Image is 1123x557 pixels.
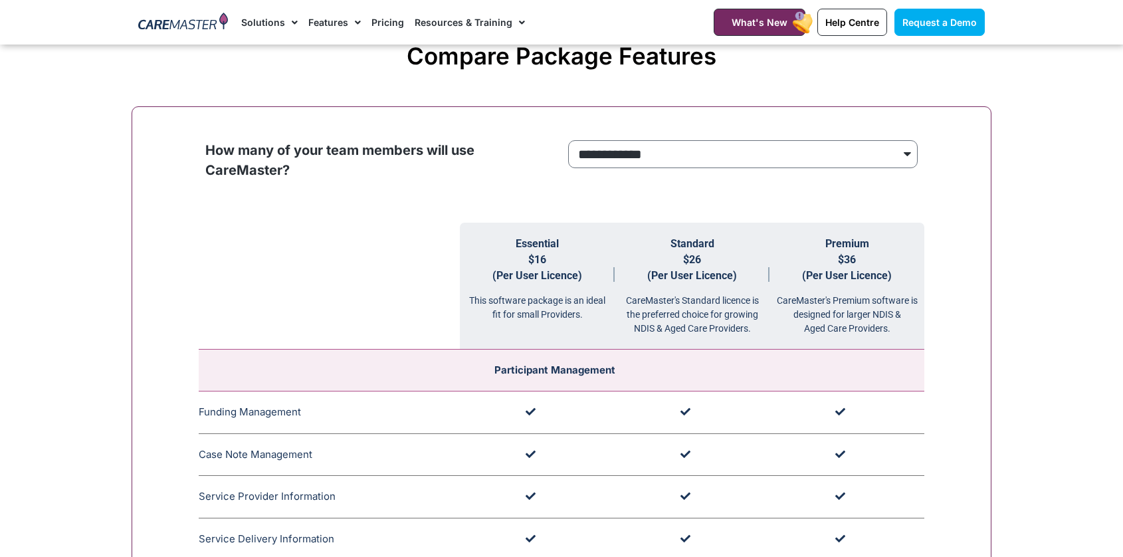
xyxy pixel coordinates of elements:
[205,140,555,180] p: How many of your team members will use CareMaster?
[460,284,615,322] div: This software package is an ideal fit for small Providers.
[714,9,805,36] a: What's New
[199,433,460,476] td: Case Note Management
[802,253,892,282] span: $36 (Per User Licence)
[825,17,879,28] span: Help Centre
[199,391,460,434] td: Funding Management
[647,253,737,282] span: $26 (Per User Licence)
[894,9,985,36] a: Request a Demo
[494,364,615,376] span: Participant Management
[615,223,769,350] th: Standard
[568,140,918,175] form: price Form radio
[460,223,615,350] th: Essential
[492,253,582,282] span: $16 (Per User Licence)
[732,17,787,28] span: What's New
[817,9,887,36] a: Help Centre
[615,284,769,336] div: CareMaster's Standard licence is the preferred choice for growing NDIS & Aged Care Providers.
[138,42,985,70] h2: Compare Package Features
[199,476,460,518] td: Service Provider Information
[769,284,924,336] div: CareMaster's Premium software is designed for larger NDIS & Aged Care Providers.
[769,223,924,350] th: Premium
[902,17,977,28] span: Request a Demo
[138,13,228,33] img: CareMaster Logo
